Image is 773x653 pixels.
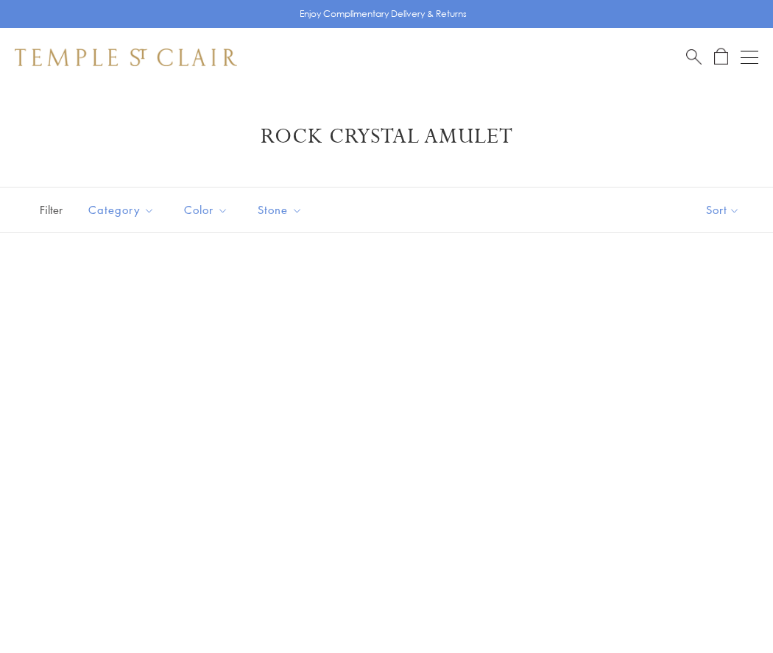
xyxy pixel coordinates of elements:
[250,201,314,219] span: Stone
[177,201,239,219] span: Color
[77,193,166,226] button: Category
[15,49,237,66] img: Temple St. Clair
[686,48,702,66] a: Search
[673,188,773,232] button: Show sort by
[741,49,758,66] button: Open navigation
[173,193,239,226] button: Color
[81,201,166,219] span: Category
[247,193,314,226] button: Stone
[714,48,728,66] a: Open Shopping Bag
[37,124,736,150] h1: Rock Crystal Amulet
[300,7,467,21] p: Enjoy Complimentary Delivery & Returns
